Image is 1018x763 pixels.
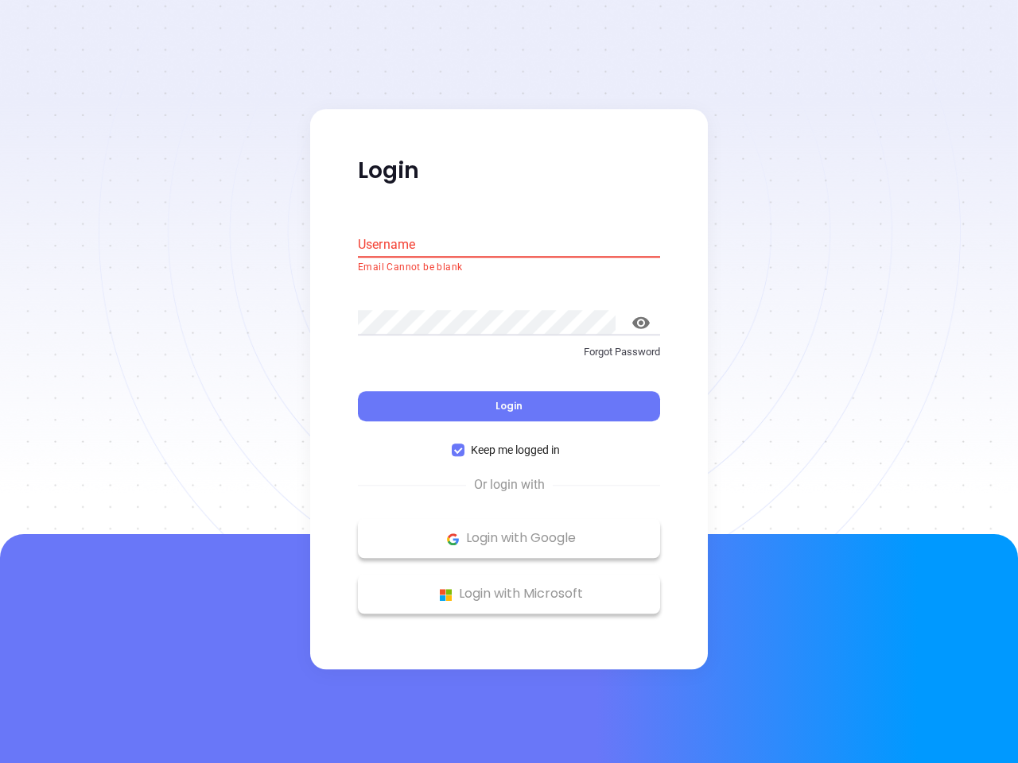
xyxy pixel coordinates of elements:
button: Login [358,392,660,422]
button: Microsoft Logo Login with Microsoft [358,575,660,614]
button: toggle password visibility [622,304,660,342]
img: Google Logo [443,529,463,549]
p: Login with Google [366,527,652,551]
button: Google Logo Login with Google [358,519,660,559]
p: Email Cannot be blank [358,260,660,276]
span: Keep me logged in [464,442,566,459]
span: Login [495,400,523,413]
span: Or login with [466,476,553,495]
p: Login [358,157,660,185]
a: Forgot Password [358,344,660,373]
img: Microsoft Logo [436,585,456,605]
p: Forgot Password [358,344,660,360]
p: Login with Microsoft [366,583,652,606]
